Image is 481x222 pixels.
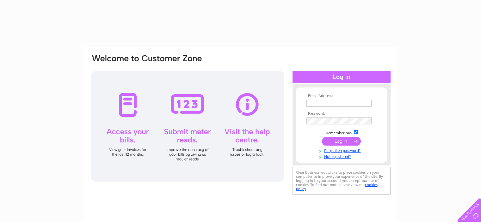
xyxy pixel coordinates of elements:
td: Remember me? [305,129,378,135]
a: Forgotten password? [306,147,378,153]
input: Submit [322,137,361,146]
div: Clear Business would like to place cookies on your computer to improve your experience of the sit... [293,167,391,195]
th: Password: [305,111,378,116]
a: cookies policy [296,183,378,191]
th: Email Address: [305,94,378,98]
a: Not registered? [306,153,378,159]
